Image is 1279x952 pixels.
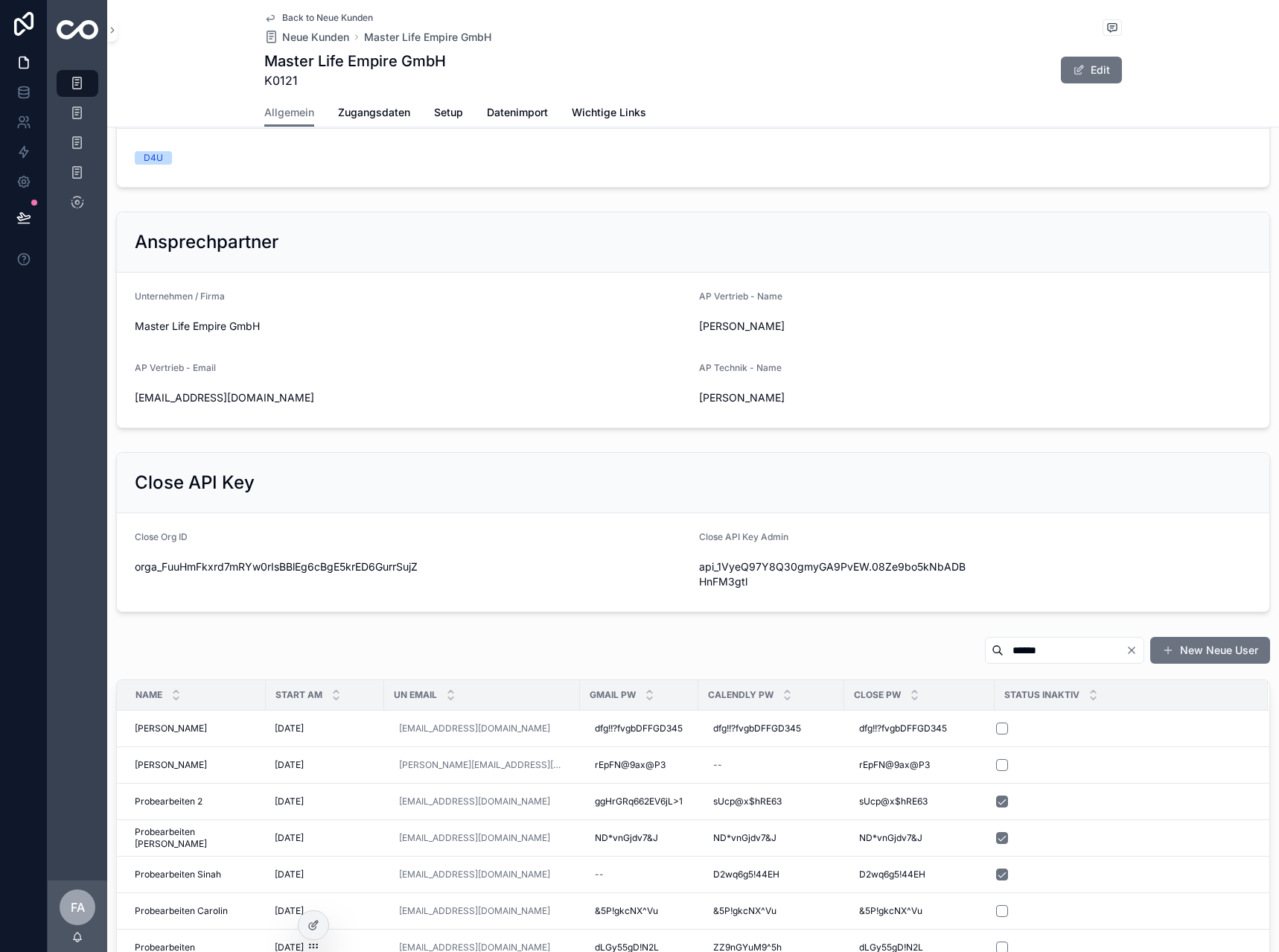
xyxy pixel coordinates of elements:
[399,832,550,844] a: [EMAIL_ADDRESS][DOMAIN_NAME]
[699,291,782,302] span: AP Vertrieb - Name
[264,51,446,72] h1: Master Life Empire GmbH
[399,759,565,771] a: [PERSON_NAME][EMAIL_ADDRESS][DOMAIN_NAME]
[275,869,375,880] a: [DATE]
[71,898,85,916] span: FA
[275,905,375,917] a: [DATE]
[135,796,257,807] a: Probearbeiten 2
[595,796,683,807] span: ggHrGRq662EV6jL>1
[399,796,550,807] a: [EMAIL_ADDRESS][DOMAIN_NAME]
[135,905,228,917] span: Probearbeiten Carolin
[859,759,930,771] span: rEpFN@9ax@P3
[275,759,304,771] span: [DATE]
[713,832,776,844] span: ND*vnGjdv7&J
[859,869,925,880] span: D2wq6g5!44EH
[275,832,304,844] span: [DATE]
[275,796,375,807] a: [DATE]
[589,863,689,886] a: --
[595,905,658,917] span: &5P!gkcNX^Vu
[393,899,571,923] a: [EMAIL_ADDRESS][DOMAIN_NAME]
[135,291,225,302] span: Unternehmen / Firma
[1004,689,1079,701] span: Status Inaktiv
[595,869,604,880] div: --
[707,863,835,886] a: D2wq6g5!44EH
[135,559,687,574] span: orga_FuuHmFkxrd7mRYw0rIsBBlEg6cBgE5krED6GurrSujZ
[572,105,646,120] span: Wichtige Links
[264,12,373,24] a: Back to Neue Kunden
[393,753,571,777] a: [PERSON_NAME][EMAIL_ADDRESS][DOMAIN_NAME]
[399,905,550,917] a: [EMAIL_ADDRESS][DOMAIN_NAME]
[264,30,349,45] a: Neue Kunden
[135,689,162,701] span: Name
[713,796,782,807] span: sUcp@x$hRE63
[590,689,636,701] span: Gmail Pw
[713,905,776,917] span: &5P!gkcNX^Vu
[699,559,969,589] span: api_1VyeQ97Y8Q30gmyGA9PvEW.08Ze9bo5kNbADBHnFM3gtl
[487,99,548,129] a: Datenimport
[135,905,257,917] a: Probearbeiten Carolin
[275,689,322,701] span: Start am
[135,826,257,850] a: Probearbeiten [PERSON_NAME]
[135,759,207,771] span: [PERSON_NAME]
[853,899,986,923] a: &5P!gkcNX^Vu
[48,60,107,235] div: scrollable content
[394,689,437,701] span: UN Email
[707,899,835,923] a: &5P!gkcNX^Vu
[275,759,375,771] a: [DATE]
[275,905,304,917] span: [DATE]
[487,105,548,120] span: Datenimport
[713,759,722,771] div: --
[699,362,782,373] span: AP Technik - Name
[859,723,947,734] span: dfg!!?fvgbDFFGD345
[589,790,689,813] a: ggHrGRq662EV6jL>1
[707,826,835,850] a: ND*vnGjdv7&J
[589,717,689,740] a: dfg!!?fvgbDFFGD345
[434,99,463,129] a: Setup
[399,723,550,734] a: [EMAIL_ADDRESS][DOMAIN_NAME]
[393,863,571,886] a: [EMAIL_ADDRESS][DOMAIN_NAME]
[135,759,257,771] a: [PERSON_NAME]
[713,869,779,880] span: D2wq6g5!44EH
[135,796,202,807] span: Probearbeiten 2
[275,832,375,844] a: [DATE]
[144,151,163,165] div: D4U
[135,869,257,880] a: Probearbeiten Sinah
[393,717,571,740] a: [EMAIL_ADDRESS][DOMAIN_NAME]
[434,105,463,120] span: Setup
[275,723,304,734] span: [DATE]
[393,826,571,850] a: [EMAIL_ADDRESS][DOMAIN_NAME]
[264,105,314,120] span: Allgemein
[854,689,901,701] span: Close Pw
[135,230,278,254] h2: Ansprechpartner
[572,99,646,129] a: Wichtige Links
[707,790,835,813] a: sUcp@x$hRE63
[595,723,683,734] span: dfg!!?fvgbDFFGD345
[859,832,922,844] span: ND*vnGjdv7&J
[595,759,666,771] span: rEpFN@9ax@P3
[275,723,375,734] a: [DATE]
[275,796,304,807] span: [DATE]
[338,99,410,129] a: Zugangsdaten
[853,826,986,850] a: ND*vnGjdv7&J
[589,899,689,923] a: &5P!gkcNX^Vu
[707,753,835,777] a: --
[135,390,687,405] span: [EMAIL_ADDRESS][DOMAIN_NAME]
[338,105,410,120] span: Zugangsdaten
[264,99,314,127] a: Allgemein
[275,869,304,880] span: [DATE]
[589,753,689,777] a: rEpFN@9ax@P3
[713,723,801,734] span: dfg!!?fvgbDFFGD345
[699,319,969,334] span: [PERSON_NAME]
[399,869,550,880] a: [EMAIL_ADDRESS][DOMAIN_NAME]
[135,723,257,734] a: [PERSON_NAME]
[135,869,221,880] span: Probearbeiten Sinah
[707,717,835,740] a: dfg!!?fvgbDFFGD345
[364,30,491,45] span: Master Life Empire GmbH
[699,390,969,405] span: [PERSON_NAME]
[595,832,658,844] span: ND*vnGjdv7&J
[135,319,687,334] span: Master Life Empire GmbH
[853,753,986,777] a: rEpFN@9ax@P3
[1150,637,1270,664] button: New Neue User
[853,863,986,886] a: D2wq6g5!44EH
[1126,644,1144,656] button: Clear
[853,717,986,740] a: dfg!!?fvgbDFFGD345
